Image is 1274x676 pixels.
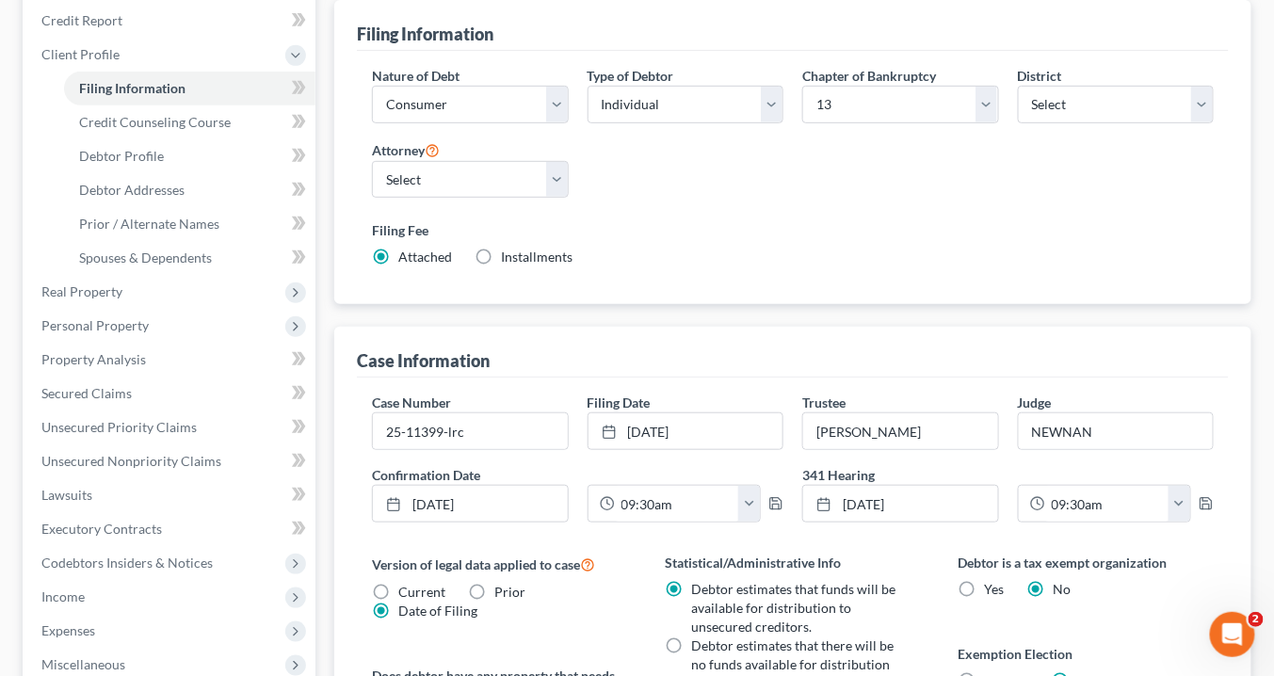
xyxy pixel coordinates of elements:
a: Prior / Alternate Names [64,207,315,241]
span: Prior / Alternate Names [79,216,219,232]
span: Miscellaneous [41,656,125,672]
span: Personal Property [41,317,149,333]
span: Codebtors Insiders & Notices [41,555,213,571]
a: Lawsuits [26,478,315,512]
span: Date of Filing [398,603,477,619]
span: Secured Claims [41,385,132,401]
label: Filing Date [588,393,651,412]
a: Debtor Addresses [64,173,315,207]
span: Client Profile [41,46,120,62]
input: -- : -- [1045,486,1169,522]
a: [DATE] [373,486,567,522]
input: -- [803,413,997,449]
label: Type of Debtor [588,66,674,86]
span: Yes [985,581,1005,597]
span: Credit Counseling Course [79,114,231,130]
a: Credit Counseling Course [64,105,315,139]
label: District [1018,66,1062,86]
a: Property Analysis [26,343,315,377]
span: Income [41,588,85,604]
a: Unsecured Priority Claims [26,410,315,444]
div: Case Information [357,349,490,372]
input: Enter case number... [373,413,567,449]
label: Nature of Debt [372,66,460,86]
a: Unsecured Nonpriority Claims [26,444,315,478]
a: Secured Claims [26,377,315,410]
span: Filing Information [79,80,185,96]
span: Unsecured Nonpriority Claims [41,453,221,469]
span: Prior [494,584,525,600]
label: 341 Hearing [793,465,1223,485]
a: Filing Information [64,72,315,105]
span: Installments [501,249,572,265]
label: Debtor is a tax exempt organization [959,553,1214,572]
label: Statistical/Administrative Info [665,553,920,572]
span: Lawsuits [41,487,92,503]
span: Expenses [41,622,95,638]
input: -- [1019,413,1213,449]
span: Debtor Addresses [79,182,185,198]
span: Executory Contracts [41,521,162,537]
span: 2 [1249,612,1264,627]
label: Version of legal data applied to case [372,553,627,575]
span: Credit Report [41,12,122,28]
label: Attorney [372,138,440,161]
label: Exemption Election [959,644,1214,664]
span: Current [398,584,445,600]
span: Real Property [41,283,122,299]
a: Credit Report [26,4,315,38]
label: Chapter of Bankruptcy [802,66,936,86]
label: Judge [1018,393,1052,412]
span: Spouses & Dependents [79,249,212,266]
a: [DATE] [803,486,997,522]
span: Unsecured Priority Claims [41,419,197,435]
span: Debtor Profile [79,148,164,164]
input: -- : -- [615,486,739,522]
div: Filing Information [357,23,493,45]
label: Case Number [372,393,451,412]
label: Trustee [802,393,846,412]
a: Executory Contracts [26,512,315,546]
iframe: Intercom live chat [1210,612,1255,657]
span: Attached [398,249,452,265]
label: Confirmation Date [363,465,793,485]
label: Filing Fee [372,220,1214,240]
span: Property Analysis [41,351,146,367]
a: Spouses & Dependents [64,241,315,275]
a: Debtor Profile [64,139,315,173]
a: [DATE] [589,413,782,449]
span: No [1054,581,1072,597]
span: Debtor estimates that funds will be available for distribution to unsecured creditors. [691,581,895,635]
